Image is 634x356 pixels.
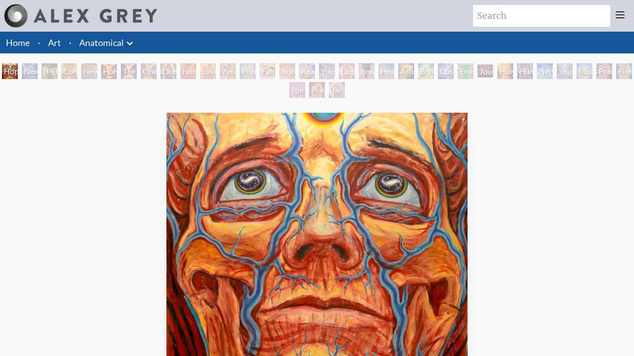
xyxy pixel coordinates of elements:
div: Yogi & the Möbius Sphere [557,63,573,79]
div: Laughing Man [339,63,355,79]
div: Journey of the Wounded Healer [477,63,493,79]
div: Zena Lotus [220,63,236,79]
div: New Man [DEMOGRAPHIC_DATA]: [DEMOGRAPHIC_DATA] Mind [22,63,38,79]
div: Holy Grail [101,63,117,79]
div: Promise [240,63,256,79]
div: Firewalking [616,63,632,79]
div: Hope [2,63,18,79]
div: Power to the Peaceful [596,63,612,79]
div: Contemplation [61,63,77,79]
div: Family [260,63,275,79]
li: · [65,32,75,53]
div: Networks [537,63,553,79]
div: Praying Hands [309,82,325,98]
div: Artist's Hand [398,63,414,79]
div: Mudra [577,63,592,79]
div: Be a Good Human Being [329,82,345,98]
div: Human Geometry [517,63,533,79]
div: New Man New Woman [81,63,97,79]
a: Anatomical [79,36,124,49]
div: Holy Fire [497,63,513,79]
div: The Kiss [121,63,137,79]
input: Search [473,5,610,27]
div: Ocean of Love Bliss [160,63,176,79]
div: Cosmic Lovers [438,63,454,79]
div: Spirit Animates the Flesh [289,82,305,98]
div: Breathing [359,63,374,79]
div: Young & Old [319,63,335,79]
div: Love Circuit [200,63,216,79]
div: One Taste [141,63,157,79]
div: Boo-boo [279,63,295,79]
div: Emerald Grail [458,63,474,79]
div: Healing [378,63,394,79]
div: Reading [299,63,315,79]
div: Bond [418,63,434,79]
a: Art [48,36,61,49]
li: · [34,32,44,53]
div: [PERSON_NAME] & Eve [42,63,57,79]
div: Nursing [180,63,196,79]
a: Home [6,37,30,48]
